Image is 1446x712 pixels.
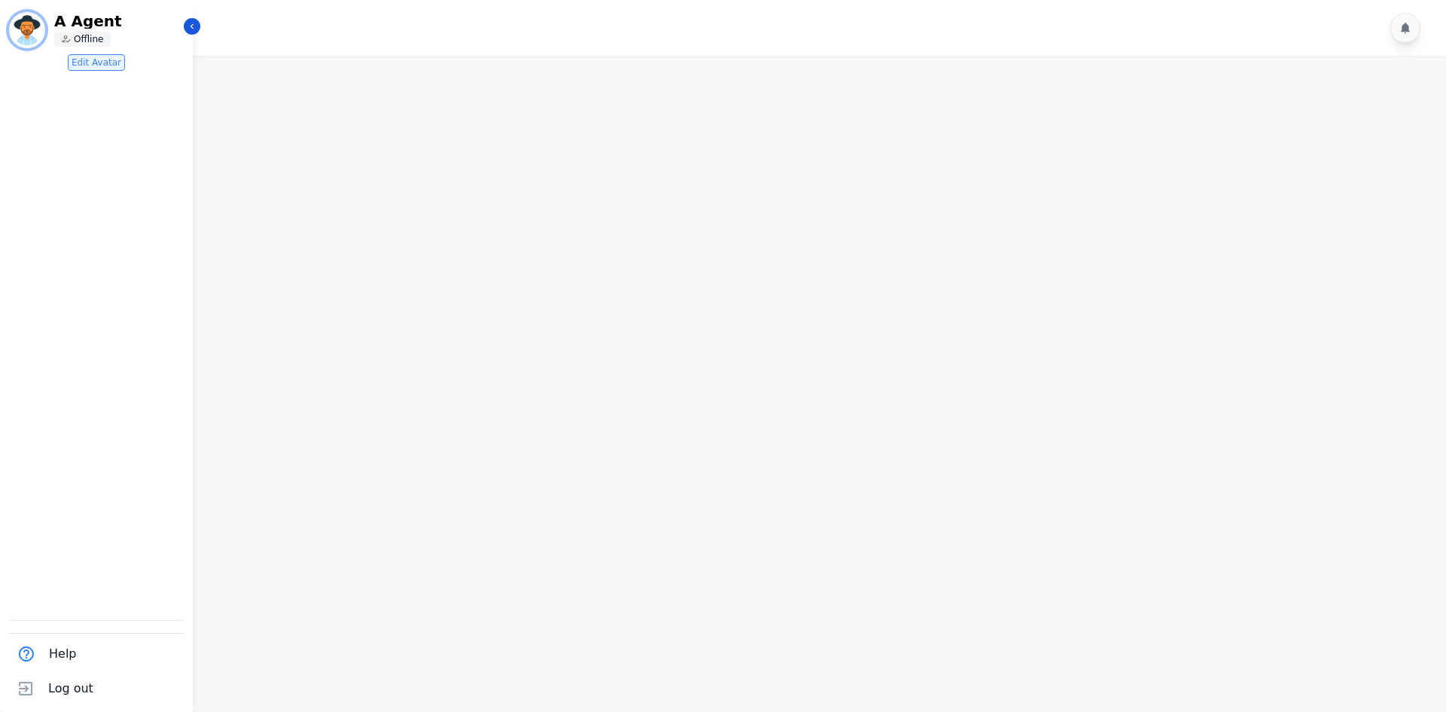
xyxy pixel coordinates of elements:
span: Log out [48,680,93,698]
button: Help [9,637,79,671]
p: A Agent [54,14,182,29]
img: Bordered avatar [9,12,45,48]
p: Offline [74,33,103,45]
button: Log out [9,671,96,706]
span: Help [49,645,76,663]
img: person [62,35,71,44]
button: Edit Avatar [68,54,125,71]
